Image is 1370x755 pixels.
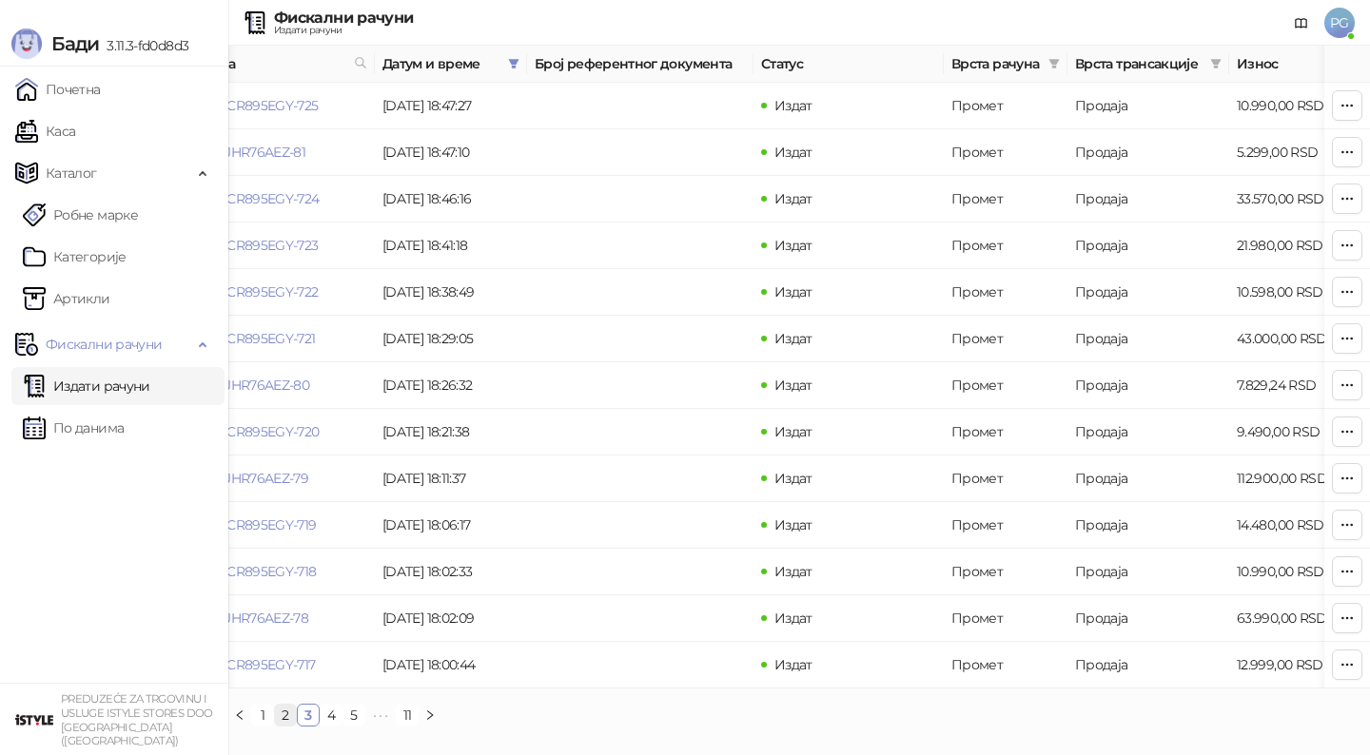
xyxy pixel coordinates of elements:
th: Број рачуна [148,46,375,83]
td: CR895EGY-CR895EGY-722 [148,269,375,316]
span: Врста трансакције [1075,53,1203,74]
td: [DATE] 18:02:33 [375,549,527,595]
a: CR895EGY-CR895EGY-724 [156,190,320,207]
td: 10.990,00 RSD [1229,83,1362,129]
div: Издати рачуни [274,26,413,35]
span: PG [1324,8,1355,38]
span: Каталог [46,154,97,192]
td: CR895EGY-CR895EGY-717 [148,642,375,688]
a: JHR76AEZ-JHR76AEZ-78 [156,610,308,627]
span: Издат [774,144,812,161]
td: Промет [944,595,1067,642]
li: Следећих 5 Страна [365,704,396,726]
a: 11 [397,705,418,726]
span: Врста рачуна [951,53,1041,74]
td: 7.829,24 RSD [1229,362,1362,409]
a: По данима [23,409,124,447]
small: PREDUZEĆE ZA TRGOVINU I USLUGE ISTYLE STORES DOO [GEOGRAPHIC_DATA] ([GEOGRAPHIC_DATA]) [61,692,213,747]
span: Издат [774,190,812,207]
span: Износ [1237,53,1336,74]
span: Датум и време [382,53,500,74]
th: Врста рачуна [944,46,1067,83]
td: CR895EGY-CR895EGY-718 [148,549,375,595]
a: CR895EGY-CR895EGY-720 [156,423,320,440]
li: Претходна страна [228,704,251,726]
button: right [419,704,441,726]
a: CR895EGY-CR895EGY-722 [156,283,319,300]
td: [DATE] 18:02:09 [375,595,527,642]
td: Продаја [1067,269,1229,316]
td: Продаја [1067,223,1229,269]
td: Продаја [1067,176,1229,223]
span: left [234,709,245,721]
span: Издат [774,330,812,347]
li: Следећа страна [419,704,441,726]
span: 3.11.3-fd0d8d3 [99,37,188,54]
span: Издат [774,423,812,440]
a: Категорије [23,238,127,276]
td: [DATE] 18:46:16 [375,176,527,223]
td: [DATE] 18:47:10 [375,129,527,176]
a: JHR76AEZ-JHR76AEZ-79 [156,470,308,487]
button: left [228,704,251,726]
td: Продаја [1067,316,1229,362]
span: Издат [774,610,812,627]
th: Врста трансакције [1067,46,1229,83]
a: 4 [321,705,342,726]
td: 33.570,00 RSD [1229,176,1362,223]
td: Продаја [1067,362,1229,409]
a: JHR76AEZ-JHR76AEZ-81 [156,144,305,161]
td: 43.000,00 RSD [1229,316,1362,362]
td: Продаја [1067,502,1229,549]
span: Број рачуна [156,53,346,74]
td: Промет [944,409,1067,455]
td: 12.999,00 RSD [1229,642,1362,688]
a: Почетна [15,70,101,108]
span: filter [504,49,523,78]
a: 1 [252,705,273,726]
td: Промет [944,176,1067,223]
span: Издат [774,377,812,394]
span: Издат [774,283,812,300]
td: Продаја [1067,455,1229,502]
td: Промет [944,223,1067,269]
td: Промет [944,362,1067,409]
td: CR895EGY-CR895EGY-725 [148,83,375,129]
th: Број референтног документа [527,46,753,83]
a: Каса [15,112,75,150]
li: 2 [274,704,297,726]
span: Фискални рачуни [46,325,162,363]
span: Издат [774,97,812,114]
a: Документација [1286,8,1317,38]
img: Logo [11,29,42,59]
td: CR895EGY-CR895EGY-723 [148,223,375,269]
span: right [424,709,436,721]
img: 64x64-companyLogo-77b92cf4-9946-4f36-9751-bf7bb5fd2c7d.png [15,701,53,739]
td: 63.990,00 RSD [1229,595,1362,642]
a: CR895EGY-CR895EGY-717 [156,656,316,673]
span: filter [1210,58,1222,69]
td: 10.990,00 RSD [1229,549,1362,595]
td: CR895EGY-CR895EGY-719 [148,502,375,549]
td: Промет [944,316,1067,362]
td: JHR76AEZ-JHR76AEZ-79 [148,455,375,502]
th: Статус [753,46,944,83]
td: 9.490,00 RSD [1229,409,1362,455]
td: Промет [944,502,1067,549]
td: [DATE] 18:21:38 [375,409,527,455]
td: [DATE] 18:29:05 [375,316,527,362]
a: JHR76AEZ-JHR76AEZ-80 [156,377,309,394]
span: Издат [774,516,812,533]
td: 14.480,00 RSD [1229,502,1362,549]
td: JHR76AEZ-JHR76AEZ-81 [148,129,375,176]
a: CR895EGY-CR895EGY-725 [156,97,319,114]
td: Промет [944,269,1067,316]
a: 2 [275,705,296,726]
td: Продаја [1067,549,1229,595]
span: filter [1206,49,1225,78]
span: filter [1048,58,1060,69]
td: CR895EGY-CR895EGY-720 [148,409,375,455]
a: 3 [298,705,319,726]
a: Робне марке [23,196,138,234]
td: JHR76AEZ-JHR76AEZ-78 [148,595,375,642]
